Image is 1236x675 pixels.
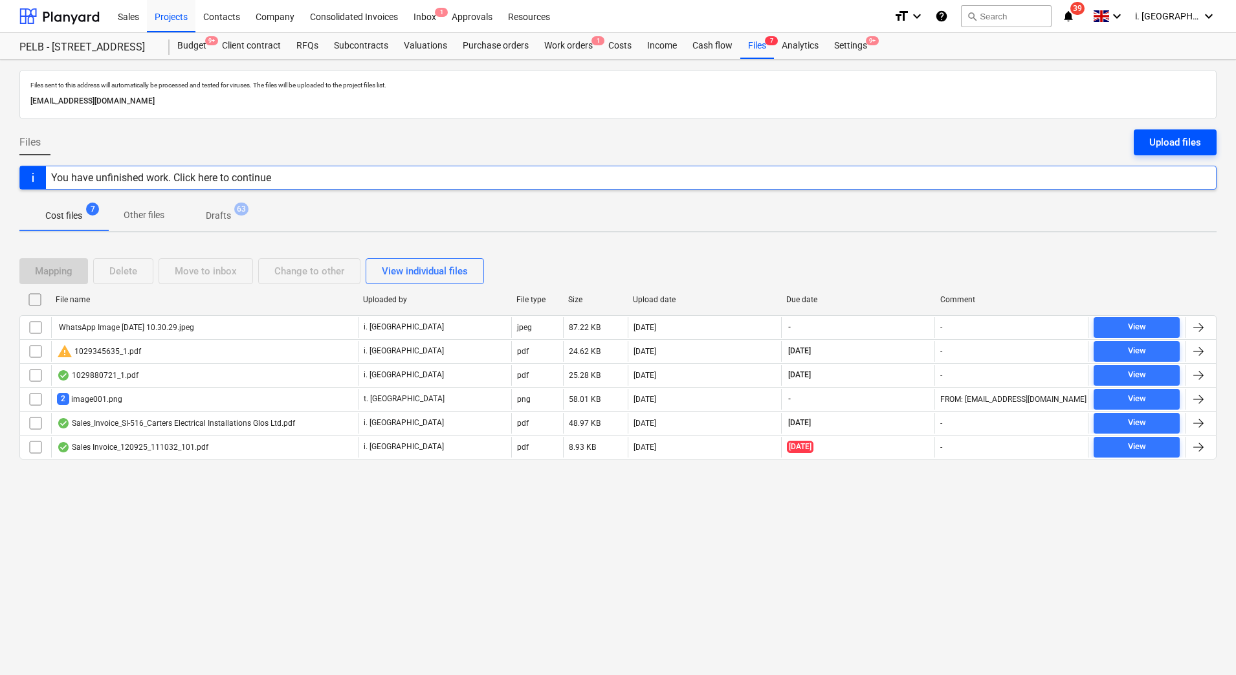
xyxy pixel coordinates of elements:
[517,323,532,332] div: jpeg
[517,371,529,380] div: pdf
[170,33,214,59] div: Budget
[569,371,601,380] div: 25.28 KB
[124,208,164,222] p: Other files
[57,442,70,452] div: OCR finished
[1135,11,1200,21] span: i. [GEOGRAPHIC_DATA]
[1128,415,1146,430] div: View
[289,33,326,59] a: RFQs
[364,441,444,452] p: i. [GEOGRAPHIC_DATA]
[940,295,1083,304] div: Comment
[214,33,289,59] a: Client contract
[364,322,444,333] p: i. [GEOGRAPHIC_DATA]
[57,442,208,452] div: Sales Invoice_120925_111032_101.pdf
[1128,344,1146,359] div: View
[56,295,353,304] div: File name
[57,393,122,405] div: image001.png
[569,347,601,356] div: 24.62 KB
[517,395,531,404] div: png
[57,323,194,332] div: WhatsApp Image [DATE] 10.30.29.jpeg
[940,371,942,380] div: -
[639,33,685,59] a: Income
[787,417,812,428] span: [DATE]
[364,346,444,357] p: i. [GEOGRAPHIC_DATA]
[363,295,506,304] div: Uploaded by
[634,347,656,356] div: [DATE]
[940,347,942,356] div: -
[633,295,776,304] div: Upload date
[765,36,778,45] span: 7
[1070,2,1085,15] span: 39
[569,395,601,404] div: 58.01 KB
[1094,413,1180,434] button: View
[909,8,925,24] i: keyboard_arrow_down
[435,8,448,17] span: 1
[787,370,812,381] span: [DATE]
[516,295,558,304] div: File type
[967,11,977,21] span: search
[57,418,70,428] div: OCR finished
[19,135,41,150] span: Files
[685,33,740,59] a: Cash flow
[517,347,529,356] div: pdf
[19,41,154,54] div: PELB - [STREET_ADDRESS]
[1171,613,1236,675] iframe: Chat Widget
[86,203,99,216] span: 7
[170,33,214,59] a: Budget9+
[30,81,1206,89] p: Files sent to this address will automatically be processed and tested for viruses. The files will...
[601,33,639,59] a: Costs
[1134,129,1217,155] button: Upload files
[634,419,656,428] div: [DATE]
[774,33,826,59] a: Analytics
[366,258,484,284] button: View individual files
[1201,8,1217,24] i: keyboard_arrow_down
[517,419,529,428] div: pdf
[787,322,792,333] span: -
[786,295,929,304] div: Due date
[364,417,444,428] p: i. [GEOGRAPHIC_DATA]
[536,33,601,59] div: Work orders
[634,395,656,404] div: [DATE]
[740,33,774,59] a: Files7
[1094,341,1180,362] button: View
[206,209,231,223] p: Drafts
[569,443,596,452] div: 8.93 KB
[57,344,72,359] span: warning
[1094,389,1180,410] button: View
[940,419,942,428] div: -
[591,36,604,45] span: 1
[569,419,601,428] div: 48.97 KB
[396,33,455,59] a: Valuations
[1128,368,1146,382] div: View
[364,370,444,381] p: i. [GEOGRAPHIC_DATA]
[940,323,942,332] div: -
[1094,317,1180,338] button: View
[57,370,138,381] div: 1029880721_1.pdf
[826,33,875,59] a: Settings9+
[326,33,396,59] a: Subcontracts
[205,36,218,45] span: 9+
[455,33,536,59] a: Purchase orders
[57,344,141,359] div: 1029345635_1.pdf
[740,33,774,59] div: Files
[569,323,601,332] div: 87.22 KB
[57,370,70,381] div: OCR finished
[634,371,656,380] div: [DATE]
[1149,134,1201,151] div: Upload files
[826,33,875,59] div: Settings
[57,418,295,428] div: Sales_Invoice_SI-516_Carters Electrical Installations Glos Ltd.pdf
[57,393,69,405] span: 2
[382,263,468,280] div: View individual files
[1128,439,1146,454] div: View
[1128,320,1146,335] div: View
[787,441,813,453] span: [DATE]
[234,203,248,216] span: 63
